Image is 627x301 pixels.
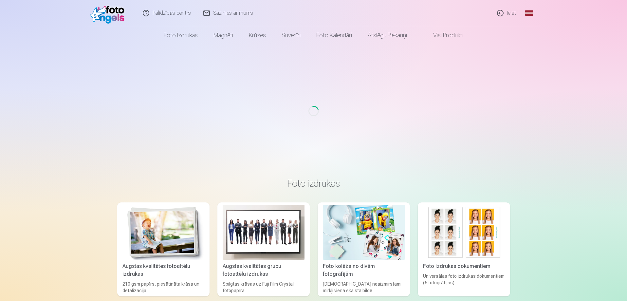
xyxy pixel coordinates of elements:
img: Augstas kvalitātes fotoattēlu izdrukas [122,205,204,260]
div: Foto kolāža no divām fotogrāfijām [320,262,407,278]
a: Visi produkti [415,26,471,45]
a: Foto kalendāri [308,26,360,45]
div: Foto izdrukas dokumentiem [420,262,507,270]
img: Foto kolāža no divām fotogrāfijām [323,205,405,260]
a: Foto kolāža no divām fotogrāfijāmFoto kolāža no divām fotogrāfijām[DEMOGRAPHIC_DATA] neaizmirstam... [318,202,410,296]
a: Foto izdrukas dokumentiemFoto izdrukas dokumentiemUniversālas foto izdrukas dokumentiem (6 fotogr... [418,202,510,296]
div: 210 gsm papīrs, piesātināta krāsa un detalizācija [120,281,207,294]
div: Universālas foto izdrukas dokumentiem (6 fotogrāfijas) [420,273,507,294]
div: Augstas kvalitātes grupu fotoattēlu izdrukas [220,262,307,278]
img: /fa3 [90,3,128,24]
a: Krūzes [241,26,274,45]
a: Suvenīri [274,26,308,45]
a: Foto izdrukas [156,26,206,45]
img: Foto izdrukas dokumentiem [423,205,505,260]
a: Magnēti [206,26,241,45]
a: Augstas kvalitātes grupu fotoattēlu izdrukasAugstas kvalitātes grupu fotoattēlu izdrukasSpilgtas ... [217,202,310,296]
h3: Foto izdrukas [122,178,505,189]
div: Spilgtas krāsas uz Fuji Film Crystal fotopapīra [220,281,307,294]
a: Atslēgu piekariņi [360,26,415,45]
a: Augstas kvalitātes fotoattēlu izdrukasAugstas kvalitātes fotoattēlu izdrukas210 gsm papīrs, piesā... [117,202,210,296]
div: Augstas kvalitātes fotoattēlu izdrukas [120,262,207,278]
img: Augstas kvalitātes grupu fotoattēlu izdrukas [223,205,304,260]
div: [DEMOGRAPHIC_DATA] neaizmirstami mirkļi vienā skaistā bildē [320,281,407,294]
